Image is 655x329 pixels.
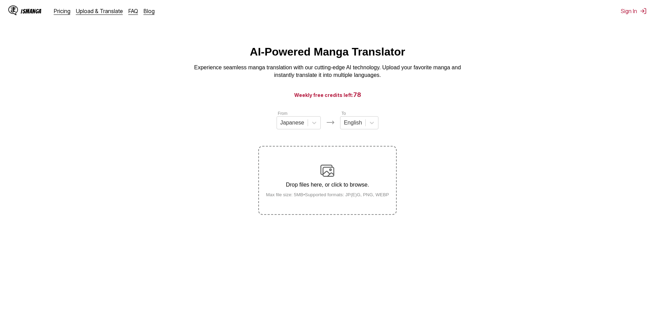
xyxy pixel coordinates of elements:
[326,118,335,127] img: Languages icon
[54,8,70,14] a: Pricing
[8,6,18,15] img: IsManga Logo
[621,8,647,14] button: Sign In
[260,182,395,188] p: Drop files here, or click to browse.
[8,6,54,17] a: IsManga LogoIsManga
[341,111,346,116] label: To
[190,64,466,79] p: Experience seamless manga translation with our cutting-edge AI technology. Upload your favorite m...
[144,8,155,14] a: Blog
[21,8,41,14] div: IsManga
[250,46,405,58] h1: AI-Powered Manga Translator
[76,8,123,14] a: Upload & Translate
[353,91,361,98] span: 78
[17,90,638,99] h3: Weekly free credits left:
[260,192,395,197] small: Max file size: 5MB • Supported formats: JP(E)G, PNG, WEBP
[640,8,647,14] img: Sign out
[128,8,138,14] a: FAQ
[278,111,288,116] label: From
